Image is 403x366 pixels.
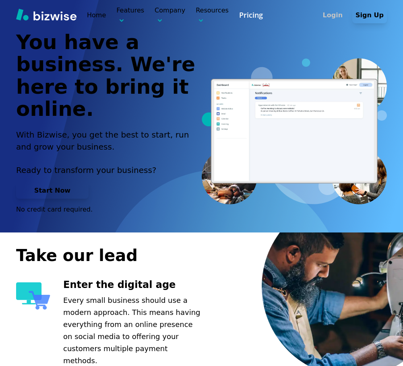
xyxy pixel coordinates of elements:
h3: Enter the digital age [63,278,201,292]
a: Pricing [239,10,263,20]
img: Enter the digital age Icon [16,282,50,310]
p: Resources [196,6,229,25]
p: No credit card required. [16,205,201,214]
button: Login [320,7,346,23]
a: Start Now [16,187,89,194]
h2: With Bizwise, you get the best to start, run and grow your business. [16,129,201,153]
a: Sign Up [352,11,387,19]
h1: You have a business. We're here to bring it online. [16,31,201,121]
button: Sign Up [352,7,387,23]
img: Bizwise Logo [16,8,76,21]
p: Ready to transform your business? [16,164,201,176]
button: Start Now [16,183,89,199]
a: Home [87,11,106,19]
p: Features [116,6,144,25]
h2: Take our lead [16,245,387,266]
p: Company [155,6,185,25]
a: Login [320,11,353,19]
